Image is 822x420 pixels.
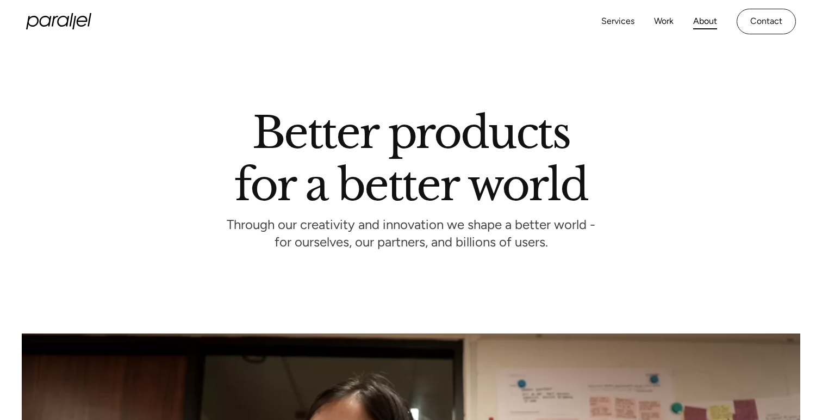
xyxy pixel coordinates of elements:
[654,14,674,29] a: Work
[693,14,717,29] a: About
[227,220,595,250] p: Through our creativity and innovation we shape a better world - for ourselves, our partners, and ...
[601,14,634,29] a: Services
[26,13,91,29] a: home
[737,9,796,34] a: Contact
[234,117,587,201] h1: Better products for a better world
